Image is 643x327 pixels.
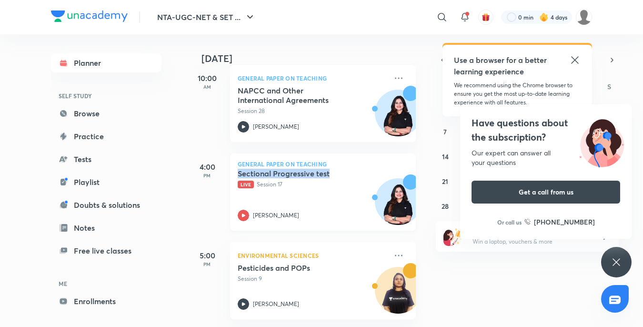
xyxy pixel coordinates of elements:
h5: 4:00 [188,161,226,173]
abbr: September 14, 2025 [442,152,449,161]
p: We recommend using the Chrome browser to ensure you get the most up-to-date learning experience w... [454,81,581,107]
a: Notes [51,218,161,237]
p: Session 17 [238,180,387,189]
button: September 28, 2025 [438,198,453,214]
a: Browse [51,104,161,123]
p: [PERSON_NAME] [253,211,299,220]
p: AM [188,84,226,90]
abbr: Saturday [607,82,611,91]
p: Session 28 [238,107,387,115]
button: NTA-UGC-NET & SET ... [151,8,261,27]
abbr: September 7, 2025 [443,127,447,136]
button: September 14, 2025 [438,149,453,164]
img: streak [539,12,549,22]
a: Tests [51,150,161,169]
a: Doubts & solutions [51,195,161,215]
p: General Paper on Teaching [238,161,408,167]
button: avatar [478,10,493,25]
button: September 6, 2025 [602,99,617,114]
a: Playlist [51,173,161,192]
h6: SELF STUDY [51,88,161,104]
abbr: September 21, 2025 [442,177,448,186]
img: Company Logo [51,10,128,22]
span: Live [238,181,254,188]
h6: [PHONE_NUMBER] [534,217,595,227]
div: Our expert can answer all your questions [472,148,620,167]
p: [PERSON_NAME] [253,123,299,131]
h4: [DATE] [201,53,425,64]
p: Win a laptop, vouchers & more [472,237,590,246]
h5: Pesticides and POPs [238,263,356,273]
h5: 5:00 [188,250,226,261]
abbr: September 28, 2025 [442,202,449,211]
a: [PHONE_NUMBER] [524,217,595,227]
button: September 7, 2025 [438,124,453,139]
img: pooja Patel [576,9,592,25]
h5: 10:00 [188,72,226,84]
p: [PERSON_NAME] [253,300,299,308]
h5: NAPCC and Other International Agreements [238,86,356,105]
button: September 21, 2025 [438,174,453,189]
h5: Use a browser for a better learning experience [454,54,549,77]
img: Avatar [375,184,421,229]
p: Session 9 [238,275,387,283]
a: Practice [51,127,161,146]
img: ttu_illustration_new.svg [572,116,632,167]
p: PM [188,173,226,178]
p: Environmental Sciences [238,250,387,261]
p: General Paper on Teaching [238,72,387,84]
img: Avatar [375,272,421,318]
img: Avatar [375,95,421,141]
img: referral [443,227,462,246]
button: Get a call from us [472,181,620,204]
a: Planner [51,53,161,72]
p: PM [188,261,226,267]
h6: ME [51,276,161,292]
p: Or call us [497,218,522,226]
abbr: September 6, 2025 [607,102,611,112]
h4: Have questions about the subscription? [472,116,620,144]
a: Free live classes [51,241,161,260]
h5: Sectional Progressive test [238,169,356,178]
img: avatar [482,13,490,21]
a: Enrollments [51,292,161,311]
a: Company Logo [51,10,128,24]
